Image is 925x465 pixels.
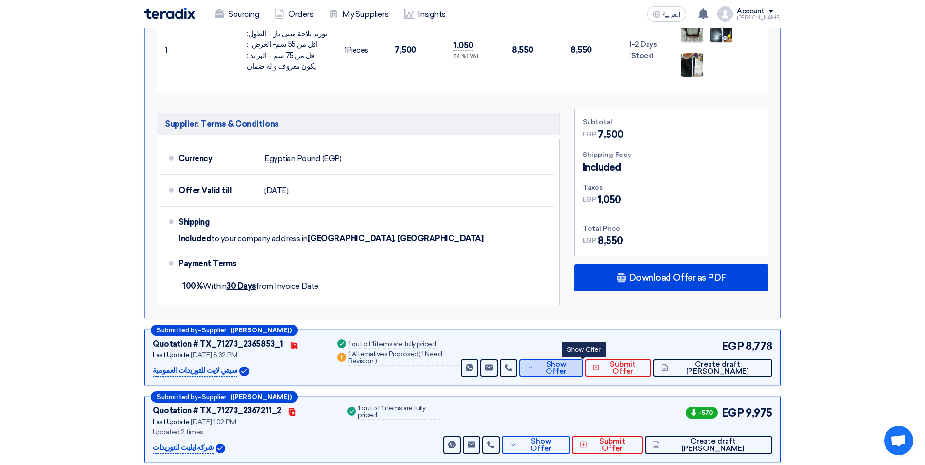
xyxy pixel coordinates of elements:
[178,179,256,202] div: Offer Valid till
[207,3,267,25] a: Sourcing
[151,325,298,336] div: –
[396,3,453,25] a: Insights
[722,338,744,354] span: EGP
[583,129,596,139] span: EGP
[358,405,441,420] div: 1 out of 1 items are fully priced
[746,405,772,421] span: 9,975
[737,7,765,16] div: Account
[226,281,256,291] u: 30 Days
[144,8,195,19] img: Teradix logo
[717,6,733,22] img: profile_test.png
[348,350,442,365] span: 1 Need Revision,
[264,150,341,168] div: Egyptian Pound (EGP)
[583,235,596,246] span: EGP
[216,444,225,453] img: Verified Account
[267,3,321,25] a: Orders
[562,342,606,357] div: Show Offer
[884,426,913,455] div: Open chat
[629,273,726,282] span: Download Offer as PDF
[182,281,203,291] strong: 100%
[153,442,214,454] p: شركة ايليت للتوريدات
[572,436,643,454] button: Submit Offer
[348,341,436,349] div: 1 out of 1 items are fully priced
[536,361,575,375] span: Show Offer
[230,327,292,333] b: ([PERSON_NAME])
[583,150,760,160] div: Shipping Fees
[722,405,744,421] span: EGP
[151,391,298,403] div: –
[321,3,396,25] a: My Suppliers
[662,438,765,452] span: Create draft [PERSON_NAME]
[583,117,760,127] div: Subtotal
[647,6,686,22] button: العربية
[737,15,781,20] div: [PERSON_NAME]
[153,338,283,350] div: Quotation # TX_71273_2365853_1
[583,160,621,174] span: Included
[418,350,420,358] span: (
[157,8,173,93] td: 1
[645,436,772,454] button: Create draft [PERSON_NAME]
[395,45,416,55] span: 7,500
[308,234,484,244] span: [GEOGRAPHIC_DATA], [GEOGRAPHIC_DATA]
[153,418,190,426] span: Last Update
[598,233,623,248] span: 8,550
[680,50,704,80] img: Camscanner_1756909397373.jpg
[153,405,281,417] div: Quotation # TX_71273_2367211_2
[211,234,308,244] span: to your company address in
[453,40,473,51] span: 1,050
[453,53,496,61] div: (14 %) VAT
[680,16,704,46] img: Camscanner_1756909357576.jpg
[670,361,765,375] span: Create draft [PERSON_NAME]
[178,252,544,275] div: Payment Terms
[178,234,211,244] span: Included
[336,8,387,93] td: Pieces
[598,127,624,142] span: 7,500
[153,365,237,377] p: سيتي لايت للتوريدات العمومية
[746,338,772,354] span: 8,778
[709,16,733,46] img: Camscanner_1756909379965.jpg
[585,359,651,377] button: Submit Offer
[629,40,657,60] span: 1-2 Days (Stock)
[583,194,596,205] span: EGP
[230,394,292,400] b: ([PERSON_NAME])
[502,436,570,454] button: Show Offer
[182,281,319,291] span: Within from Invoice Date.
[598,193,621,207] span: 1,050
[520,438,562,452] span: Show Offer
[583,223,760,233] div: Total Price
[264,186,288,195] span: [DATE]
[157,113,560,135] h5: Supplier: Terms & Conditions
[663,11,680,18] span: العربية
[247,28,329,72] div: توريد تلاجة مينى بار - الطول: اقل من 55 سم- العرض : اقل من 75 سم - البراند : يكون معروف و له ضمان
[571,45,592,55] span: 8,550
[583,182,760,193] div: Taxes
[348,351,458,366] div: 1 Alternatives Proposed
[686,407,718,419] span: -570
[375,357,377,365] span: )
[153,351,190,359] span: Last Update
[239,367,249,376] img: Verified Account
[178,147,256,171] div: Currency
[512,45,533,55] span: 8,550
[344,46,347,55] span: 1
[157,327,198,333] span: Submitted by
[157,394,198,400] span: Submitted by
[178,211,256,234] div: Shipping
[202,394,226,400] span: Supplier
[191,418,236,426] span: [DATE] 1:02 PM
[590,438,635,452] span: Submit Offer
[602,361,644,375] span: Submit Offer
[153,427,334,437] div: Updated 2 times
[191,351,237,359] span: [DATE] 8:32 PM
[519,359,584,377] button: Show Offer
[653,359,772,377] button: Create draft [PERSON_NAME]
[202,327,226,333] span: Supplier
